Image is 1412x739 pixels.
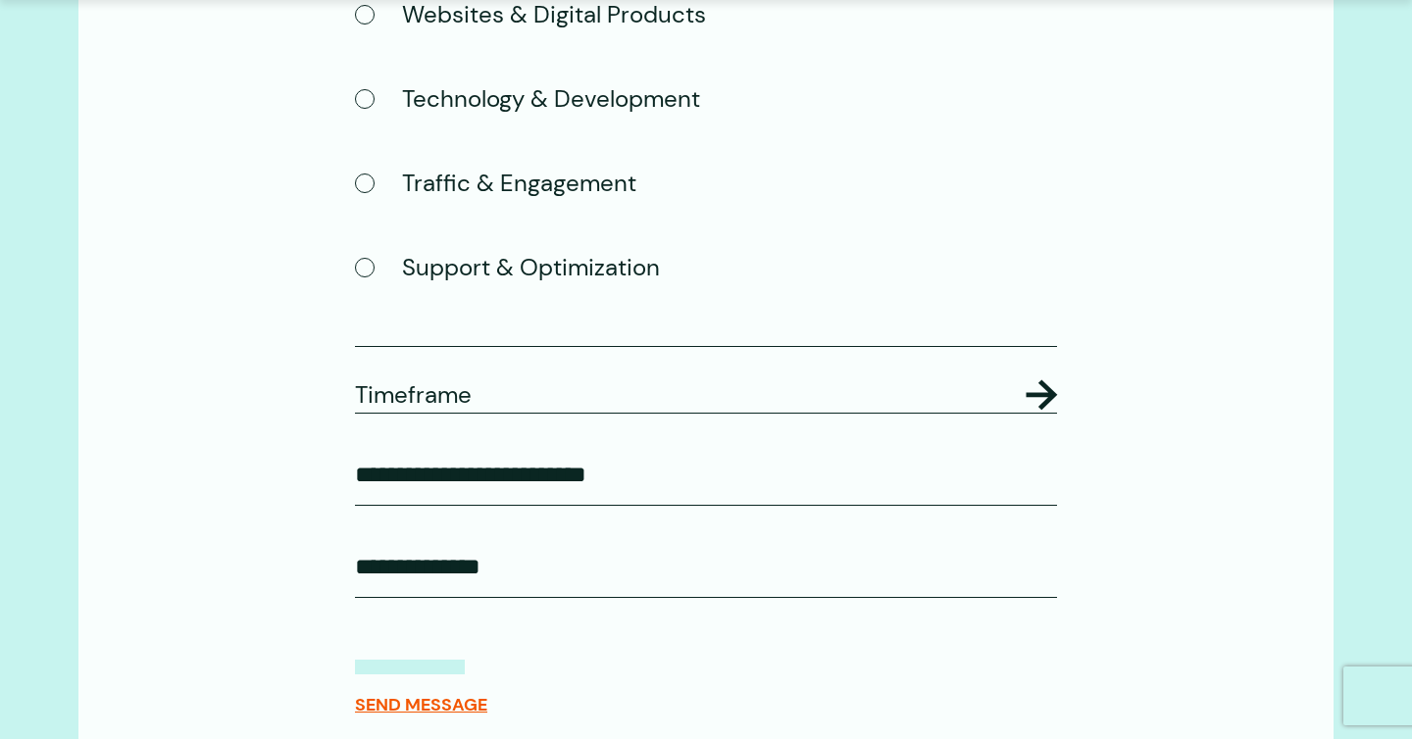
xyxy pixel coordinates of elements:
button: SEND MESSAGE [355,660,487,715]
span: SEND MESSAGE [355,694,487,715]
label: Technology & Development [355,79,700,119]
label: Traffic & Engagement [355,164,636,203]
label: Support & Optimization [355,248,660,287]
legend: Timeframe [355,377,1057,413]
